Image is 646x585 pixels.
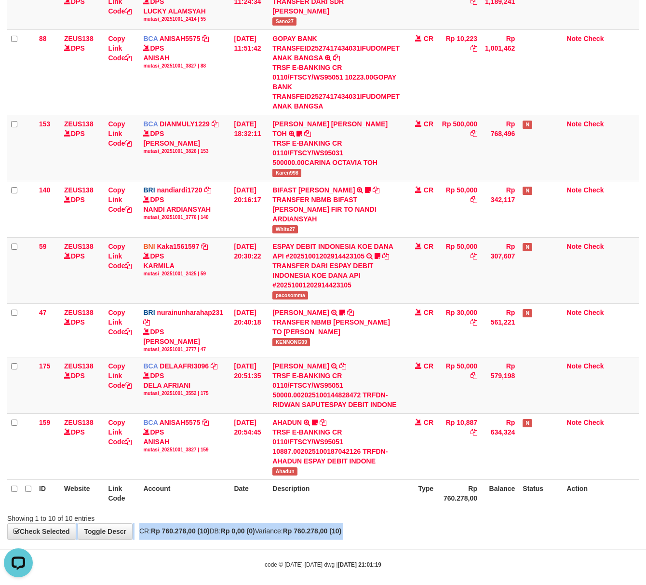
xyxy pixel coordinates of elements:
div: mutasi_20251001_3552 | 175 [143,390,226,397]
td: Rp 768,496 [481,115,519,181]
th: Link Code [104,480,139,507]
a: Copy DIANMULY1229 to clipboard [212,120,218,128]
span: Ahadun [272,467,297,476]
a: Check [583,243,604,250]
a: ESPAY DEBIT INDONESIA KOE DANA API #20251001202914423105 [272,243,393,260]
a: Copy Rp 50,000 to clipboard [471,196,477,204]
a: [PERSON_NAME] [272,309,329,316]
div: TRSF E-BANKING CR 0110/FTSCY/WS95051 50000.002025100144828472 TRFDN-RIDWAN SAPUTESPAY DEBIT INDONE [272,371,400,409]
a: ZEUS138 [64,362,94,370]
a: ZEUS138 [64,120,94,128]
div: mutasi_20251001_3826 | 153 [143,148,226,155]
a: [PERSON_NAME] [272,362,329,370]
td: [DATE] 11:51:42 [230,29,269,115]
td: Rp 10,223 [437,29,481,115]
a: Note [566,243,581,250]
a: Copy GOPAY BANK TRANSFEID2527417434031IFUDOMPET ANAK BANGSA to clipboard [333,54,340,62]
td: Rp 634,324 [481,414,519,480]
div: TRANSFER DARI ESPAY DEBIT INDONESIA KOE DANA API #20251001202914423105 [272,261,400,290]
td: DPS [60,115,104,181]
a: Copy CARINA OCTAVIA TOH to clipboard [304,130,311,137]
span: Karen998 [272,169,301,177]
small: code © [DATE]-[DATE] dwg | [265,561,381,568]
th: Rp 760.278,00 [437,480,481,507]
td: DPS [60,181,104,237]
a: Copy Link Code [108,186,132,213]
div: mutasi_20251001_2425 | 59 [143,271,226,277]
a: GOPAY BANK TRANSFEID2527417434031IFUDOMPET ANAK BANGSA [272,35,400,62]
td: DPS [60,303,104,357]
span: White27 [272,225,298,233]
div: DPS ANISAH [143,43,226,69]
div: TRSF E-BANKING CR 0110/FTSCY/WS95051 10223.00GOPAY BANK TRANSFEID2527417434031IFUDOMPET ANAK BANGSA [272,63,400,111]
a: Note [566,35,581,42]
td: DPS [60,237,104,303]
th: Website [60,480,104,507]
th: Description [269,480,404,507]
td: [DATE] 20:51:35 [230,357,269,414]
a: Check [583,35,604,42]
a: Copy Rp 50,000 to clipboard [471,252,477,260]
td: Rp 50,000 [437,237,481,303]
th: ID [35,480,60,507]
a: Copy Rp 10,223 to clipboard [471,44,477,52]
a: Copy BIFAST MUHAMMAD FIR to clipboard [373,186,379,194]
a: Check [583,186,604,194]
a: BIFAST [PERSON_NAME] [272,186,355,194]
td: Rp 342,117 [481,181,519,237]
a: Check [583,120,604,128]
td: DPS [60,29,104,115]
a: Copy AHADUN to clipboard [320,419,326,426]
a: DELAAFRI3096 [160,362,209,370]
a: Check Selected [7,523,76,540]
div: mutasi_20251001_3776 | 140 [143,214,226,221]
span: CR [424,419,433,426]
span: Has Note [523,121,532,129]
div: DPS [PERSON_NAME] [143,327,226,353]
a: Copy Rp 30,000 to clipboard [471,318,477,326]
span: 59 [39,243,47,250]
span: CR [424,309,433,316]
strong: Rp 760.278,00 (10) [283,527,341,535]
span: CR: DB: Variance: [135,527,341,535]
td: [DATE] 20:40:18 [230,303,269,357]
span: BCA [143,120,158,128]
a: ZEUS138 [64,186,94,194]
td: Rp 10,887 [437,414,481,480]
a: Copy Link Code [108,120,132,147]
button: Open LiveChat chat widget [4,4,33,33]
span: Has Note [523,309,532,317]
td: Rp 561,221 [481,303,519,357]
a: Copy ESPAY DEBIT INDONESIA KOE DANA API #20251001202914423105 to clipboard [382,252,389,260]
div: mutasi_20251001_3827 | 159 [143,447,226,453]
span: 175 [39,362,50,370]
span: 140 [39,186,50,194]
a: Check [583,362,604,370]
span: BRI [143,186,155,194]
div: DPS KARMILA [143,251,226,277]
strong: [DATE] 21:01:19 [338,561,381,568]
span: CR [424,186,433,194]
span: CR [424,362,433,370]
div: TRSF E-BANKING CR 0110/FTSCY/WS95031 500000.00CARINA OCTAVIA TOH [272,138,400,167]
strong: Rp 760.278,00 (10) [151,527,209,535]
strong: Rp 0,00 (0) [221,527,255,535]
a: Check [583,419,604,426]
a: Copy Rp 50,000 to clipboard [471,372,477,380]
td: Rp 307,607 [481,237,519,303]
div: DPS DELA AFRIANI [143,371,226,397]
td: Rp 579,198 [481,357,519,414]
div: TRANSFER NBMB [PERSON_NAME] TO [PERSON_NAME] [272,317,400,337]
a: ZEUS138 [64,309,94,316]
span: Sano27 [272,17,296,26]
a: Copy ANISAH5575 to clipboard [202,419,209,426]
a: AHADUN [272,419,302,426]
div: mutasi_20251001_2414 | 55 [143,16,226,23]
span: KENNONG09 [272,338,310,346]
a: Kaka1561597 [157,243,199,250]
th: Account [139,480,230,507]
a: ANISAH5575 [160,35,201,42]
a: Copy Link Code [108,362,132,389]
td: Rp 30,000 [437,303,481,357]
a: Note [566,419,581,426]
